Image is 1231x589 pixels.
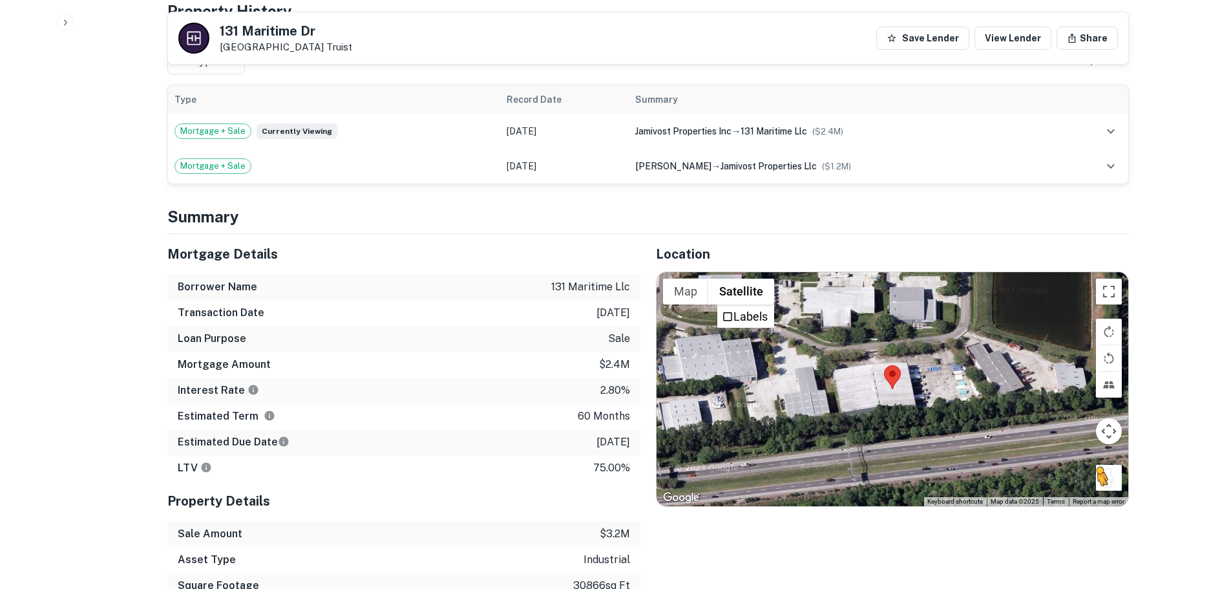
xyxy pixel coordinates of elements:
[635,161,711,171] span: [PERSON_NAME]
[1096,372,1122,398] button: Tilt map
[178,383,259,398] h6: Interest Rate
[663,279,708,305] button: Show street map
[178,331,246,347] h6: Loan Purpose
[600,383,630,398] p: 2.80%
[721,161,817,171] span: jamivost properties llc
[178,460,212,476] h6: LTV
[822,162,851,171] span: ($ 1.2M )
[991,498,1039,505] span: Map data ©2025
[178,526,242,542] h6: Sale Amount
[600,526,630,542] p: $3.2m
[326,41,352,52] a: Truist
[1096,418,1122,444] button: Map camera controls
[168,85,501,114] th: Type
[584,552,630,568] p: industrial
[257,123,337,139] span: Currently viewing
[596,305,630,321] p: [DATE]
[178,279,257,295] h6: Borrower Name
[1096,279,1122,305] button: Toggle fullscreen view
[733,310,768,323] label: Labels
[717,305,774,328] ul: Show satellite imagery
[876,27,969,50] button: Save Lender
[178,409,275,424] h6: Estimated Term
[200,462,212,473] svg: LTVs displayed on the website are for informational purposes only and may be reported incorrectly...
[629,85,1062,114] th: Summary
[596,434,630,450] p: [DATE]
[1073,498,1124,505] a: Report a map error
[167,491,640,511] h5: Property Details
[927,497,983,506] button: Keyboard shortcuts
[500,85,629,114] th: Record Date
[220,25,352,37] h5: 131 Maritime Dr
[635,124,1055,138] div: →
[264,410,275,422] svg: Term is based on a standard schedule for this type of loan.
[719,306,773,327] li: Labels
[1096,465,1122,491] button: Drag Pegman onto the map to open Street View
[167,205,1129,228] h4: Summary
[178,434,289,450] h6: Estimated Due Date
[1057,27,1118,50] button: Share
[1100,155,1122,177] button: expand row
[708,279,774,305] button: Show satellite imagery
[178,552,236,568] h6: Asset Type
[1096,319,1122,345] button: Rotate map clockwise
[178,305,264,321] h6: Transaction Date
[278,436,289,447] svg: Estimate is based on a standard schedule for this type of loan.
[247,384,259,396] svg: The interest rates displayed on the website are for informational purposes only and may be report...
[635,159,1055,173] div: →
[660,489,702,506] a: Open this area in Google Maps (opens a new window)
[1100,120,1122,142] button: expand row
[500,149,629,184] td: [DATE]
[167,244,640,264] h5: Mortgage Details
[599,357,630,372] p: $2.4m
[593,460,630,476] p: 75.00%
[175,160,251,173] span: Mortgage + Sale
[578,409,630,424] p: 60 months
[220,41,352,53] p: [GEOGRAPHIC_DATA]
[1096,345,1122,371] button: Rotate map counterclockwise
[551,279,630,295] p: 131 maritime llc
[974,27,1051,50] a: View Lender
[178,357,271,372] h6: Mortgage Amount
[608,331,630,347] p: sale
[1047,498,1065,505] a: Terms (opens in new tab)
[635,126,731,136] span: jamivost properties inc
[812,127,843,136] span: ($ 2.4M )
[656,244,1129,264] h5: Location
[660,489,702,506] img: Google
[1166,486,1231,548] iframe: Chat Widget
[500,114,629,149] td: [DATE]
[741,126,807,136] span: 131 maritime llc
[175,125,251,138] span: Mortgage + Sale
